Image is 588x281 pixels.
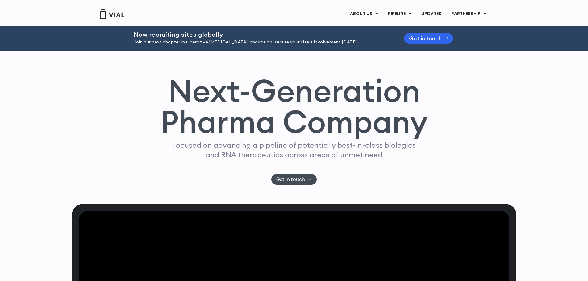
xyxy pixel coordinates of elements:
[100,9,124,19] img: Vial Logo
[404,33,453,44] a: Get in touch
[134,31,389,38] h2: Now recruiting sites globally
[446,9,491,19] a: PARTNERSHIPMenu Toggle
[161,75,428,138] h1: Next-Generation Pharma Company
[416,9,446,19] a: UPDATES
[276,177,305,182] span: Get in touch
[134,39,389,46] p: Join our next chapter in ulcerative [MEDICAL_DATA] innovation, secure your site’s involvement [DA...
[271,174,317,185] a: Get in touch
[170,140,419,159] p: Focused on advancing a pipeline of potentially best-in-class biologics and RNA therapeutics acros...
[345,9,383,19] a: ABOUT USMenu Toggle
[383,9,416,19] a: PIPELINEMenu Toggle
[409,36,442,41] span: Get in touch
